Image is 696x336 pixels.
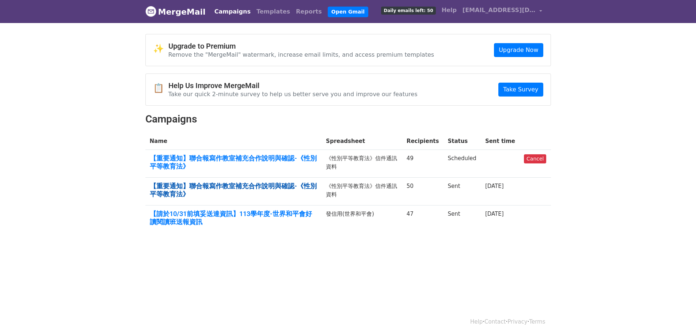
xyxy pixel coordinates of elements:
p: Take our quick 2-minute survey to help us better serve you and improve our features [168,90,418,98]
td: 47 [402,205,444,233]
iframe: Chat Widget [659,301,696,336]
th: Recipients [402,133,444,150]
a: Upgrade Now [494,43,543,57]
p: Remove the "MergeMail" watermark, increase email limits, and access premium templates [168,51,434,58]
h4: Help Us Improve MergeMail [168,81,418,90]
a: 【重要通知】聯合報寫作教室補充合作說明與確認-《性別平等教育法》 [150,182,317,198]
a: Privacy [507,318,527,325]
h4: Upgrade to Premium [168,42,434,50]
a: Open Gmail [328,7,368,17]
a: [DATE] [485,211,504,217]
td: 《性別平等教育法》信件通訊資料 [322,150,402,178]
th: Status [443,133,480,150]
a: 【請於10/31前填妥送達資訊】113學年度-世界和平會好讀閱讀班送報資訊 [150,210,317,226]
td: 49 [402,150,444,178]
a: Cancel [524,154,546,163]
a: Campaigns [212,4,254,19]
a: Templates [254,4,293,19]
a: Contact [484,318,506,325]
td: 發信用(世界和平會) [322,205,402,233]
span: ✨ [153,44,168,54]
span: Daily emails left: 50 [381,7,436,15]
span: [EMAIL_ADDRESS][DOMAIN_NAME] [463,6,536,15]
a: Help [470,318,483,325]
a: Help [439,3,460,18]
a: Take Survey [498,83,543,97]
a: Terms [529,318,545,325]
th: Name [145,133,322,150]
td: 50 [402,178,444,205]
th: Spreadsheet [322,133,402,150]
a: Reports [293,4,325,19]
a: Daily emails left: 50 [378,3,438,18]
span: 📋 [153,83,168,94]
td: 《性別平等教育法》信件通訊資料 [322,178,402,205]
a: MergeMail [145,4,206,19]
td: Scheduled [443,150,480,178]
a: 【重要通知】聯合報寫作教室補充合作說明與確認-《性別平等教育法》 [150,154,317,170]
td: Sent [443,178,480,205]
img: MergeMail logo [145,6,156,17]
td: Sent [443,205,480,233]
a: [DATE] [485,183,504,189]
th: Sent time [481,133,520,150]
div: 聊天小工具 [659,301,696,336]
a: [EMAIL_ADDRESS][DOMAIN_NAME] [460,3,545,20]
h2: Campaigns [145,113,551,125]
